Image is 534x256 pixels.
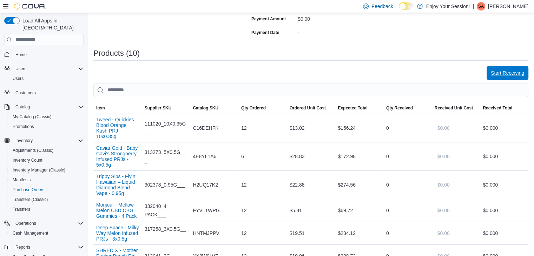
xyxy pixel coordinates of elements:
div: $0.00 [298,13,392,22]
label: Payment Amount [251,16,286,22]
button: Transfers (Classic) [7,195,86,204]
span: Item [96,105,105,111]
span: $0.00 [437,181,450,188]
span: Start Receiving [491,69,524,76]
button: Catalog SKU [190,102,238,114]
span: Promotions [13,124,34,129]
button: Customers [1,88,86,98]
div: 12 [238,178,287,192]
span: $0.00 [437,124,450,132]
button: Qty Received [383,102,432,114]
span: Cash Management [13,230,48,236]
span: $0.00 [437,207,450,214]
button: Transfers [7,204,86,214]
span: Customers [13,88,84,97]
span: Adjustments (Classic) [10,146,84,155]
div: 0 [383,226,432,240]
span: Catalog SKU [193,105,218,111]
h3: Products (10) [93,49,140,58]
span: Inventory Count [10,156,84,164]
span: Transfers [13,207,30,212]
span: Promotions [10,122,84,131]
button: Deep Space - Milky Way Melon Infused PRJs - 3x0.5g [96,225,139,242]
button: Catalog [13,103,33,111]
span: Users [15,66,26,72]
span: Inventory Count [13,157,42,163]
div: $28.83 [287,149,335,163]
a: Customers [13,89,39,97]
button: Supplier SKU [142,102,190,114]
button: Home [1,49,86,60]
span: Manifests [13,177,31,183]
button: Purchase Orders [7,185,86,195]
a: Inventory Manager (Classic) [10,166,68,174]
span: Feedback [371,3,393,10]
div: 0 [383,203,432,217]
span: Load All Apps in [GEOGRAPHIC_DATA] [20,17,84,31]
span: Users [13,76,24,81]
button: Tweed - Quickies Blood Orange Kush PRJ - 10x0.35g [96,117,139,139]
span: Cash Management [10,229,84,237]
span: Catalog [15,104,30,110]
span: Purchase Orders [10,186,84,194]
div: $0.00 0 [483,206,526,215]
button: Ordered Unit Cost [287,102,335,114]
span: Purchase Orders [13,187,45,193]
div: $13.02 [287,121,335,135]
div: Sabir Ali [477,2,485,11]
div: $5.81 [287,203,335,217]
span: Manifests [10,176,84,184]
button: Received Total [480,102,528,114]
button: $0.00 [435,149,453,163]
span: Transfers (Classic) [13,197,48,202]
span: SA [478,2,484,11]
button: Trippy Sips - Flyin’ Hawaiian – Liquid Diamond Blend Vape - 0.95g [96,174,139,196]
a: Users [10,74,26,83]
div: $22.88 [287,178,335,192]
span: Received Unit Cost [435,105,473,111]
button: Users [7,74,86,83]
span: FYVL1WPG [193,206,219,215]
button: Operations [1,218,86,228]
button: Operations [13,219,39,228]
span: Operations [15,221,36,226]
span: Adjustments (Classic) [13,148,53,153]
span: 111020_10X0.35G___ [145,120,187,136]
span: My Catalog (Classic) [10,113,84,121]
button: $0.00 [435,203,453,217]
button: Received Unit Cost [432,102,480,114]
span: Catalog [13,103,84,111]
button: Inventory Count [7,155,86,165]
span: Operations [13,219,84,228]
span: Inventory Manager (Classic) [10,166,84,174]
input: Dark Mode [399,2,414,10]
span: Inventory [13,136,84,145]
span: Inventory Manager (Classic) [13,167,65,173]
div: 12 [238,226,287,240]
button: Qty Ordered [238,102,287,114]
div: $0.00 0 [483,181,526,189]
a: Inventory Count [10,156,45,164]
span: Home [13,50,84,59]
button: $0.00 [435,178,453,192]
p: | [473,2,474,11]
div: $69.72 [335,203,383,217]
a: Cash Management [10,229,51,237]
a: Adjustments (Classic) [10,146,56,155]
span: Received Total [483,105,512,111]
span: Ordered Unit Cost [290,105,326,111]
div: $172.98 [335,149,383,163]
div: $0.00 0 [483,124,526,132]
a: Manifests [10,176,33,184]
button: Expected Total [335,102,383,114]
div: $0.00 0 [483,152,526,161]
div: 0 [383,178,432,192]
span: Reports [15,244,30,250]
div: $234.12 [335,226,383,240]
span: Qty Received [386,105,413,111]
button: Reports [1,242,86,252]
span: Transfers (Classic) [10,195,84,204]
button: Inventory Manager (Classic) [7,165,86,175]
span: 4E8YL1A6 [193,152,216,161]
